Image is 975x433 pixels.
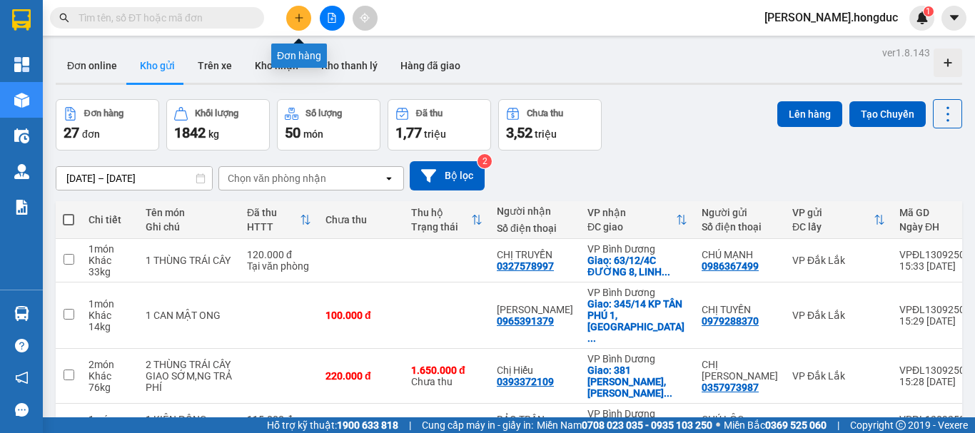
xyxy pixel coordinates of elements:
[89,243,131,255] div: 1 món
[411,207,471,218] div: Thu hộ
[89,321,131,332] div: 14 kg
[247,207,300,218] div: Đã thu
[792,370,885,382] div: VP Đắk Lắk
[146,370,233,393] div: GIAO SỚM,NG TRẢ PHÍ
[837,417,839,433] span: |
[478,154,492,168] sup: 2
[702,359,778,382] div: CHỊ HUỆ
[537,417,712,433] span: Miền Nam
[14,57,29,72] img: dashboard-icon
[14,128,29,143] img: warehouse-icon
[89,298,131,310] div: 1 món
[79,10,247,26] input: Tìm tên, số ĐT hoặc mã đơn
[89,414,131,425] div: 1 món
[410,161,485,190] button: Bộ lọc
[416,108,443,118] div: Đã thu
[166,99,270,151] button: Khối lượng1842kg
[497,304,573,315] div: ANH QUANG
[243,49,310,83] button: Kho nhận
[146,255,233,266] div: 1 THÙNG TRÁI CÂY
[228,171,326,185] div: Chọn văn phòng nhận
[497,223,573,234] div: Số điện thoại
[14,164,29,179] img: warehouse-icon
[395,124,422,141] span: 1,77
[702,414,778,425] div: CHÚ LỘC
[409,417,411,433] span: |
[498,99,602,151] button: Chưa thu3,52 triệu
[535,128,557,140] span: triệu
[89,214,131,225] div: Chi tiết
[247,260,311,272] div: Tại văn phòng
[89,310,131,321] div: Khác
[325,310,397,321] div: 100.000 đ
[724,417,827,433] span: Miền Bắc
[56,49,128,83] button: Đơn online
[587,298,687,344] div: Giao: 345/14 KP TÂN PHÚ 1, P TÂN BÌNH, DĨ AN, BD
[56,167,212,190] input: Select a date range.
[89,370,131,382] div: Khác
[15,403,29,417] span: message
[294,13,304,23] span: plus
[286,6,311,31] button: plus
[849,101,926,127] button: Tạo Chuyến
[587,353,687,365] div: VP Bình Dương
[146,359,233,370] div: 2 THÙNG TRÁI CÂY
[941,6,966,31] button: caret-down
[89,255,131,266] div: Khác
[15,339,29,352] span: question-circle
[765,419,827,431] strong: 0369 525 060
[948,11,961,24] span: caret-down
[753,9,909,26] span: [PERSON_NAME].hongduc
[89,382,131,393] div: 76 kg
[785,201,892,239] th: Toggle SortBy
[146,310,233,321] div: 1 CAN MẬT ONG
[327,13,337,23] span: file-add
[128,49,186,83] button: Kho gửi
[702,315,759,327] div: 0979288370
[247,414,311,425] div: 115.000 đ
[792,207,874,218] div: VP gửi
[497,315,554,327] div: 0965391379
[186,49,243,83] button: Trên xe
[924,6,934,16] sup: 1
[896,420,906,430] span: copyright
[702,249,778,260] div: CHÚ MẠNH
[916,11,929,24] img: icon-new-feature
[195,108,238,118] div: Khối lượng
[664,387,672,399] span: ...
[497,249,573,260] div: CHỊ TRUYỀN
[497,205,573,217] div: Người nhận
[587,287,687,298] div: VP Bình Dương
[587,207,676,218] div: VP nhận
[325,214,397,225] div: Chưa thu
[89,266,131,277] div: 33 kg
[792,310,885,321] div: VP Đắk Lắk
[305,108,342,118] div: Số lượng
[777,101,842,127] button: Lên hàng
[383,173,395,184] svg: open
[582,419,712,431] strong: 0708 023 035 - 0935 103 250
[702,260,759,272] div: 0986367499
[527,108,563,118] div: Chưa thu
[388,99,491,151] button: Đã thu1,77 triệu
[497,414,573,425] div: BẢO TRÂN
[702,382,759,393] div: 0357973987
[89,359,131,370] div: 2 món
[792,255,885,266] div: VP Đắk Lắk
[174,124,206,141] span: 1842
[310,49,389,83] button: Kho thanh lý
[277,99,380,151] button: Số lượng50món
[411,221,471,233] div: Trạng thái
[14,93,29,108] img: warehouse-icon
[662,266,670,277] span: ...
[587,255,687,277] div: Giao: 63/12/4C ĐƯỜNG 8, LINH XUÂN, THỦ ĐỨC
[926,6,931,16] span: 1
[716,422,720,428] span: ⚪️
[497,365,573,376] div: Chị Hiếu
[320,6,345,31] button: file-add
[84,108,123,118] div: Đơn hàng
[792,221,874,233] div: ĐC lấy
[587,365,687,399] div: Giao: 381 NGUYỄN THỊ ĐẶNG, P TÂN THỚI HIỆP, Q 12, HCM
[702,221,778,233] div: Số điện thoại
[497,260,554,272] div: 0327578997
